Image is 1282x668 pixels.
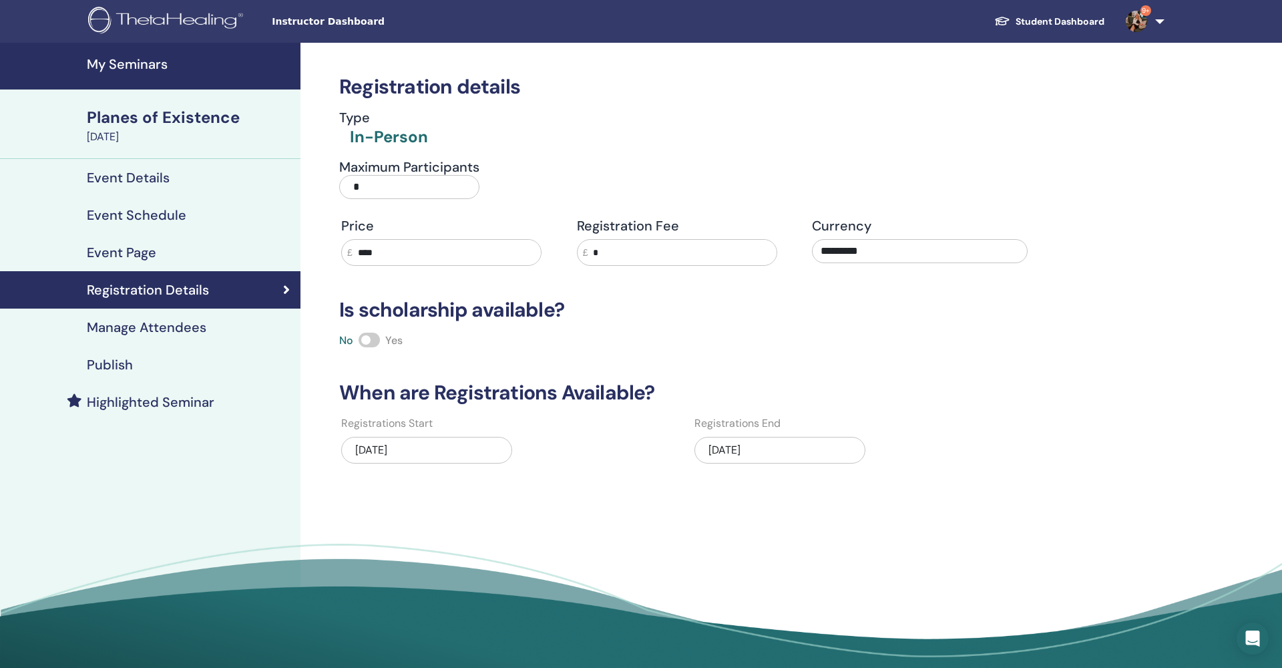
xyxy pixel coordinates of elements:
[1237,623,1269,655] div: Open Intercom Messenger
[694,415,781,432] label: Registrations End
[341,415,433,432] label: Registrations Start
[87,319,206,335] h4: Manage Attendees
[87,56,292,72] h4: My Seminars
[272,15,472,29] span: Instructor Dashboard
[88,7,248,37] img: logo.png
[331,298,1038,322] h3: Is scholarship available?
[347,246,353,260] span: £
[812,218,1028,234] h4: Currency
[87,394,214,410] h4: Highlighted Seminar
[1140,5,1151,16] span: 9+
[341,437,512,464] div: [DATE]
[339,110,428,126] h4: Type
[385,333,403,347] span: Yes
[583,246,588,260] span: £
[331,75,1038,99] h3: Registration details
[341,218,557,234] h4: Price
[994,15,1010,27] img: graduation-cap-white.svg
[87,106,292,129] div: Planes of Existence
[339,175,479,199] input: Maximum Participants
[339,159,479,175] h4: Maximum Participants
[87,207,186,223] h4: Event Schedule
[87,282,209,298] h4: Registration Details
[577,218,793,234] h4: Registration Fee
[350,126,428,148] div: In-Person
[694,437,865,464] div: [DATE]
[87,129,292,145] div: [DATE]
[87,244,156,261] h4: Event Page
[87,357,133,373] h4: Publish
[1126,11,1147,32] img: default.jpg
[79,106,300,145] a: Planes of Existence[DATE]
[87,170,170,186] h4: Event Details
[984,9,1115,34] a: Student Dashboard
[331,381,1038,405] h3: When are Registrations Available?
[339,333,353,347] span: No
